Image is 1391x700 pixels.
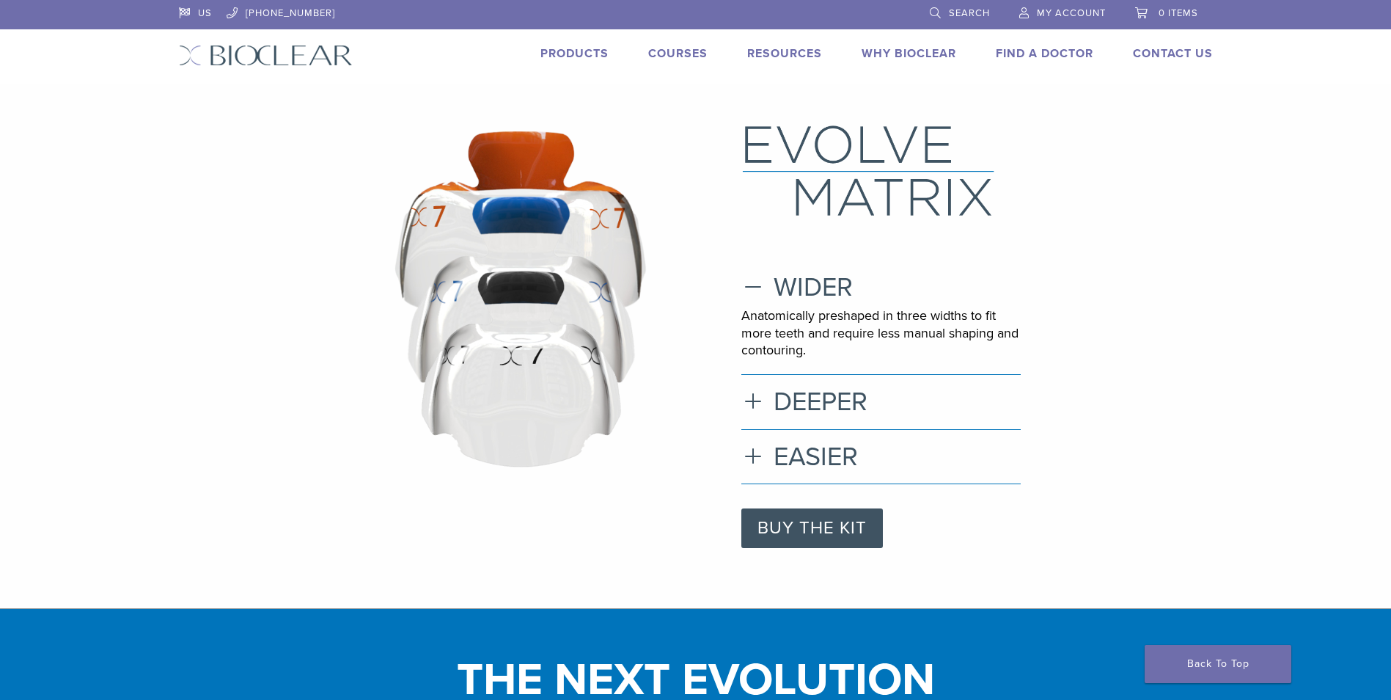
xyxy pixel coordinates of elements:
a: Resources [747,46,822,61]
a: Products [540,46,609,61]
a: Contact Us [1133,46,1213,61]
a: Back To Top [1145,645,1291,683]
a: Courses [648,46,708,61]
span: 0 items [1159,7,1198,19]
h3: DEEPER [741,386,1021,418]
h3: WIDER [741,271,1021,303]
img: Bioclear [179,45,353,66]
span: Search [949,7,990,19]
h3: EASIER [741,441,1021,473]
p: Anatomically preshaped in three widths to fit more teeth and require less manual shaping and cont... [741,307,1021,359]
h1: THE NEXT EVOLUTION [168,663,1224,698]
a: BUY THE KIT [741,508,883,548]
a: Why Bioclear [862,46,956,61]
a: Find A Doctor [996,46,1093,61]
span: My Account [1037,7,1106,19]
